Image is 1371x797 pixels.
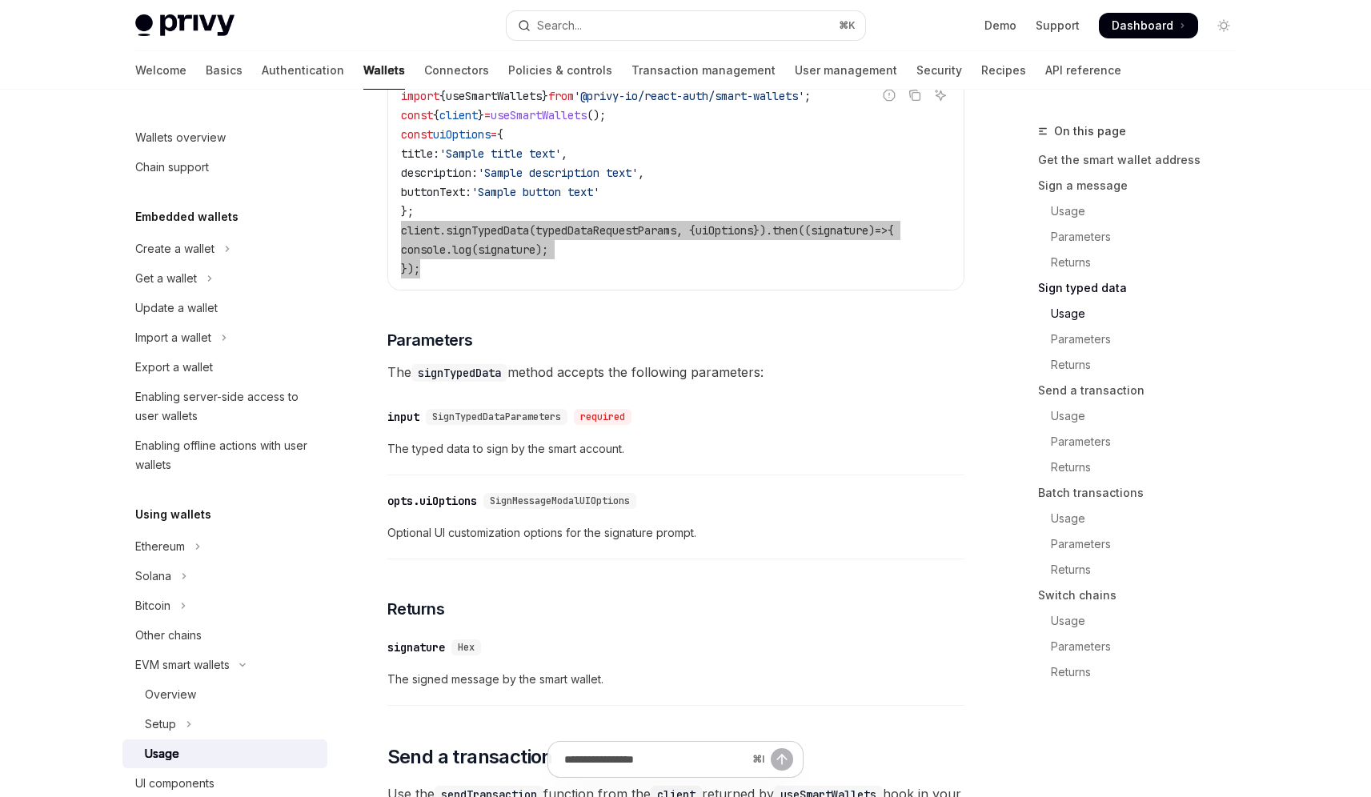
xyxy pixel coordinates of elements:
[839,19,856,32] span: ⌘ K
[122,431,327,479] a: Enabling offline actions with user wallets
[401,185,471,199] span: buttonText:
[135,239,214,258] div: Create a wallet
[1038,659,1249,685] a: Returns
[122,532,327,561] button: Toggle Ethereum section
[363,51,405,90] a: Wallets
[206,51,243,90] a: Basics
[811,223,868,238] span: signature
[1038,224,1249,250] a: Parameters
[1038,301,1249,326] a: Usage
[638,166,644,180] span: ,
[981,51,1026,90] a: Recipes
[1038,250,1249,275] a: Returns
[401,127,433,142] span: const
[122,591,327,620] button: Toggle Bitcoin section
[401,242,446,257] span: console
[478,166,638,180] span: 'Sample description text'
[1038,557,1249,583] a: Returns
[574,409,631,425] div: required
[875,223,888,238] span: =>
[564,742,746,777] input: Ask a question...
[1038,352,1249,378] a: Returns
[122,710,327,739] button: Toggle Setup section
[122,621,327,650] a: Other chains
[1038,326,1249,352] a: Parameters
[135,567,171,586] div: Solana
[930,85,951,106] button: Ask AI
[387,329,473,351] span: Parameters
[1112,18,1173,34] span: Dashboard
[1038,455,1249,480] a: Returns
[537,16,582,35] div: Search...
[145,744,179,763] div: Usage
[401,204,414,218] span: };
[401,89,439,103] span: import
[508,51,612,90] a: Policies & controls
[122,562,327,591] button: Toggle Solana section
[135,626,202,645] div: Other chains
[1038,634,1249,659] a: Parameters
[490,495,630,507] span: SignMessageModalUIOptions
[433,127,491,142] span: uiOptions
[452,242,471,257] span: log
[696,223,753,238] span: uiOptions
[574,89,804,103] span: '@privy-io/react-auth/smart-wallets'
[122,294,327,322] a: Update a wallet
[401,108,433,122] span: const
[631,51,776,90] a: Transaction management
[387,409,419,425] div: input
[984,18,1016,34] a: Demo
[122,264,327,293] button: Toggle Get a wallet section
[529,223,535,238] span: (
[135,207,239,226] h5: Embedded wallets
[135,51,186,90] a: Welcome
[424,51,489,90] a: Connectors
[1036,18,1080,34] a: Support
[135,269,197,288] div: Get a wallet
[135,655,230,675] div: EVM smart wallets
[798,223,811,238] span: ((
[587,108,606,122] span: ();
[1038,506,1249,531] a: Usage
[145,715,176,734] div: Setup
[387,523,964,543] span: Optional UI customization options for the signature prompt.
[387,361,964,383] span: The method accepts the following parameters:
[491,127,497,142] span: =
[1038,480,1249,506] a: Batch transactions
[135,14,235,37] img: light logo
[542,89,548,103] span: }
[879,85,900,106] button: Report incorrect code
[471,242,478,257] span: (
[1038,583,1249,608] a: Switch chains
[446,223,529,238] span: signTypedData
[561,146,567,161] span: ,
[1099,13,1198,38] a: Dashboard
[1038,403,1249,429] a: Usage
[135,298,218,318] div: Update a wallet
[439,108,478,122] span: client
[1045,51,1121,90] a: API reference
[868,223,875,238] span: )
[387,493,477,509] div: opts.uiOptions
[122,680,327,709] a: Overview
[387,598,445,620] span: Returns
[676,223,696,238] span: , {
[433,108,439,122] span: {
[401,146,439,161] span: title:
[507,11,865,40] button: Open search
[446,242,452,257] span: .
[401,166,478,180] span: description:
[439,146,561,161] span: 'Sample title text'
[1038,429,1249,455] a: Parameters
[535,223,676,238] span: typedDataRequestParams
[401,223,439,238] span: client
[439,89,446,103] span: {
[135,328,211,347] div: Import a wallet
[1038,147,1249,173] a: Get the smart wallet address
[904,85,925,106] button: Copy the contents from the code block
[387,639,445,655] div: signature
[497,127,503,142] span: {
[1038,531,1249,557] a: Parameters
[411,364,507,382] code: signTypedData
[135,436,318,475] div: Enabling offline actions with user wallets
